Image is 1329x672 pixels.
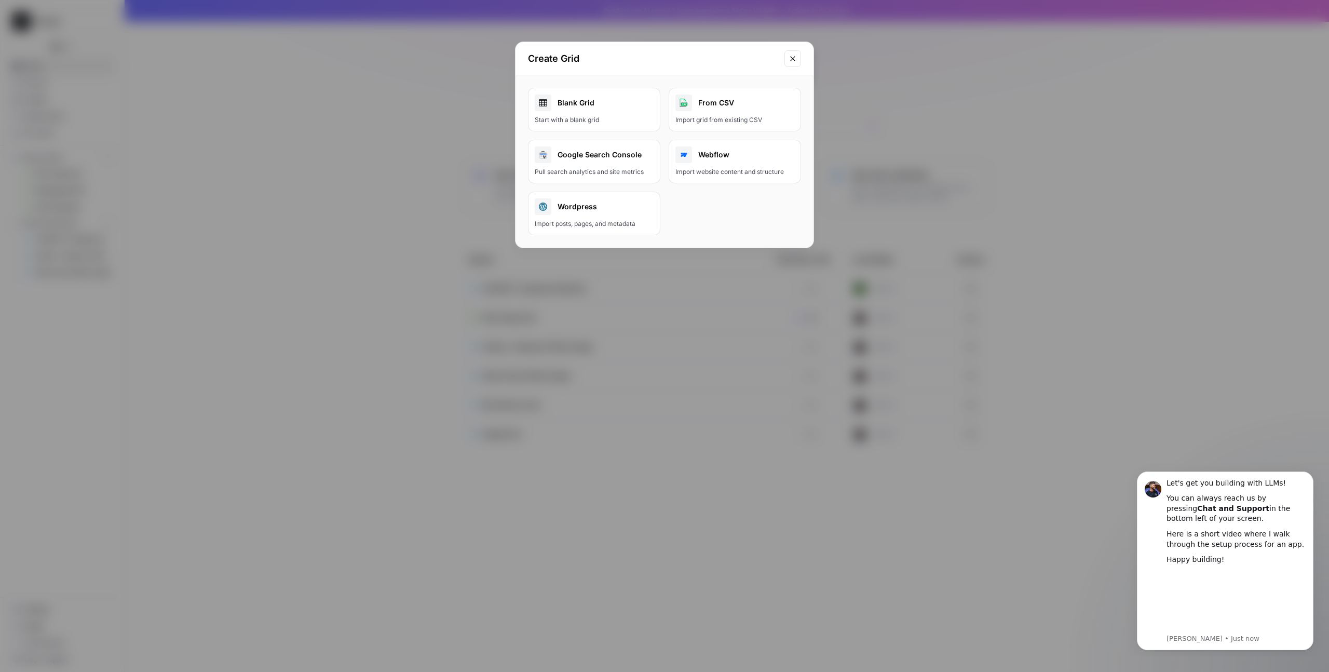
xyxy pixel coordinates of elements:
button: From CSVImport grid from existing CSV [669,88,801,131]
div: From CSV [675,95,794,111]
iframe: Intercom notifications message [1121,462,1329,656]
div: Pull search analytics and site metrics [535,167,654,177]
div: Import grid from existing CSV [675,115,794,125]
div: Google Search Console [535,146,654,163]
button: WebflowImport website content and structure [669,140,801,183]
div: Blank Grid [535,95,654,111]
p: Message from Steven, sent Just now [45,172,184,181]
iframe: youtube [45,108,184,170]
a: Blank GridStart with a blank grid [528,88,660,131]
h2: Create Grid [528,51,778,66]
button: Close modal [784,50,801,67]
div: Wordpress [535,198,654,215]
button: Google Search ConsolePull search analytics and site metrics [528,140,660,183]
button: WordpressImport posts, pages, and metadata [528,192,660,235]
div: Import website content and structure [675,167,794,177]
div: Import posts, pages, and metadata [535,219,654,229]
div: Start with a blank grid [535,115,654,125]
div: Webflow [675,146,794,163]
